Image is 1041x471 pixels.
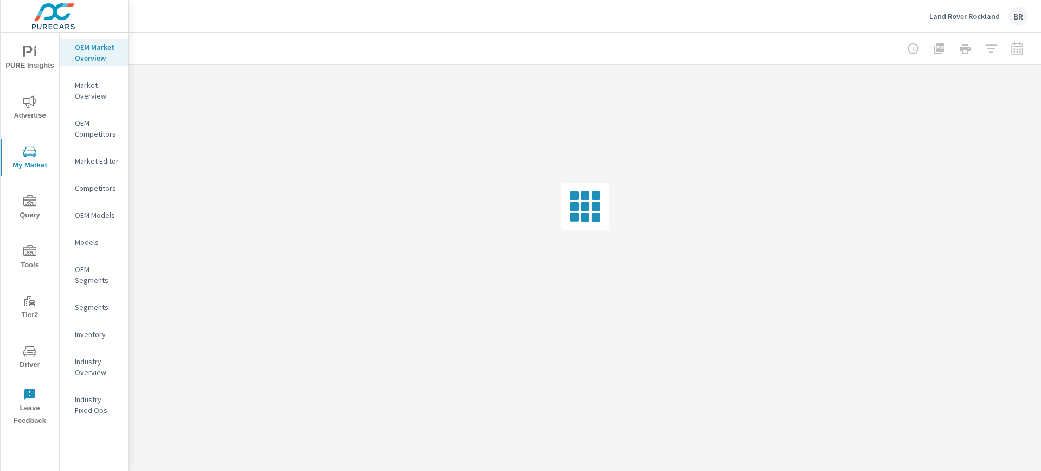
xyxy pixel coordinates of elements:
span: Driver [4,345,56,371]
div: OEM Models [60,207,128,223]
div: Market Overview [60,77,128,104]
p: Models [75,237,120,248]
p: Industry Fixed Ops [75,394,120,416]
p: OEM Segments [75,264,120,286]
p: Market Editor [75,156,120,166]
p: Land Rover Rockland [929,11,1000,21]
div: OEM Competitors [60,115,128,142]
p: Market Overview [75,80,120,101]
div: OEM Market Overview [60,39,128,66]
div: Competitors [60,180,128,196]
div: Segments [60,299,128,315]
p: Inventory [75,329,120,340]
div: nav menu [1,33,59,431]
span: Query [4,195,56,222]
div: Industry Fixed Ops [60,391,128,418]
span: Tools [4,245,56,272]
div: BR [1008,7,1028,26]
p: Segments [75,302,120,313]
p: OEM Models [75,210,120,221]
span: PURE Insights [4,46,56,72]
div: Models [60,234,128,250]
div: OEM Segments [60,261,128,288]
span: My Market [4,145,56,172]
span: Leave Feedback [4,388,56,427]
div: Market Editor [60,153,128,169]
p: OEM Competitors [75,118,120,139]
p: Industry Overview [75,356,120,378]
span: Tier2 [4,295,56,321]
p: Competitors [75,183,120,193]
div: Industry Overview [60,353,128,380]
span: Advertise [4,95,56,122]
div: Inventory [60,326,128,343]
p: OEM Market Overview [75,42,120,63]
